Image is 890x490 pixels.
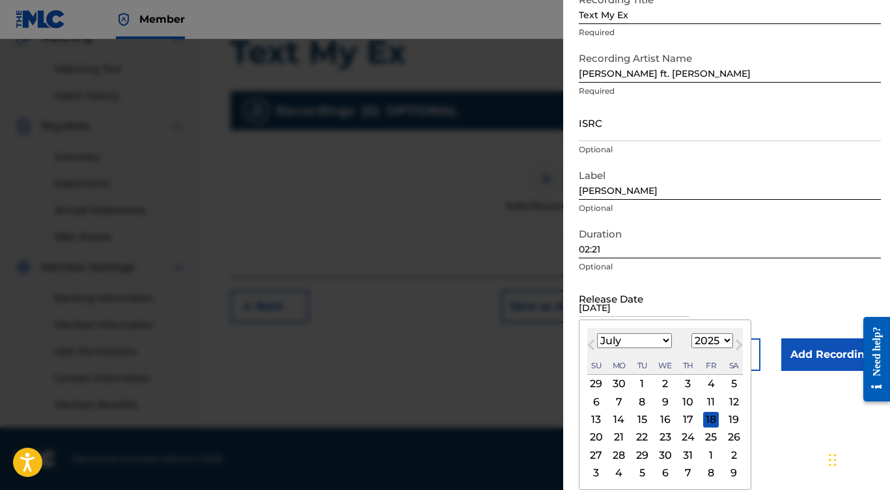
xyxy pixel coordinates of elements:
[589,412,604,428] div: Choose Sunday, July 13th, 2025
[703,358,719,374] div: Friday
[634,465,650,481] div: Choose Tuesday, August 5th, 2025
[726,394,742,409] div: Choose Saturday, July 12th, 2025
[658,429,673,445] div: Choose Wednesday, July 23rd, 2025
[634,358,650,374] div: Tuesday
[139,12,185,27] span: Member
[726,376,742,392] div: Choose Saturday, July 5th, 2025
[587,375,743,482] div: Month July, 2025
[726,412,742,428] div: Choose Saturday, July 19th, 2025
[589,429,604,445] div: Choose Sunday, July 20th, 2025
[703,376,719,392] div: Choose Friday, July 4th, 2025
[726,447,742,463] div: Choose Saturday, August 2nd, 2025
[579,144,881,156] p: Optional
[703,412,719,428] div: Choose Friday, July 18th, 2025
[579,320,751,490] div: Choose Date
[634,376,650,392] div: Choose Tuesday, July 1st, 2025
[634,394,650,409] div: Choose Tuesday, July 8th, 2025
[611,376,627,392] div: Choose Monday, June 30th, 2025
[854,306,890,413] iframe: Resource Center
[611,465,627,481] div: Choose Monday, August 4th, 2025
[726,358,742,374] div: Saturday
[703,429,719,445] div: Choose Friday, July 25th, 2025
[589,447,604,463] div: Choose Sunday, July 27th, 2025
[581,337,602,358] button: Previous Month
[680,412,696,428] div: Choose Thursday, July 17th, 2025
[680,376,696,392] div: Choose Thursday, July 3rd, 2025
[729,337,749,358] button: Next Month
[16,10,66,29] img: MLC Logo
[726,429,742,445] div: Choose Saturday, July 26th, 2025
[634,412,650,428] div: Choose Tuesday, July 15th, 2025
[658,376,673,392] div: Choose Wednesday, July 2nd, 2025
[658,412,673,428] div: Choose Wednesday, July 16th, 2025
[680,465,696,481] div: Choose Thursday, August 7th, 2025
[634,447,650,463] div: Choose Tuesday, July 29th, 2025
[658,447,673,463] div: Choose Wednesday, July 30th, 2025
[579,85,881,97] p: Required
[634,429,650,445] div: Choose Tuesday, July 22nd, 2025
[726,465,742,481] div: Choose Saturday, August 9th, 2025
[825,428,890,490] iframe: Chat Widget
[589,358,604,374] div: Sunday
[579,202,881,214] p: Optional
[680,429,696,445] div: Choose Thursday, July 24th, 2025
[589,376,604,392] div: Choose Sunday, June 29th, 2025
[703,465,719,481] div: Choose Friday, August 8th, 2025
[658,465,673,481] div: Choose Wednesday, August 6th, 2025
[680,394,696,409] div: Choose Thursday, July 10th, 2025
[611,412,627,428] div: Choose Monday, July 14th, 2025
[611,358,627,374] div: Monday
[680,447,696,463] div: Choose Thursday, July 31st, 2025
[611,429,627,445] div: Choose Monday, July 21st, 2025
[680,358,696,374] div: Thursday
[703,394,719,409] div: Choose Friday, July 11th, 2025
[589,465,604,481] div: Choose Sunday, August 3rd, 2025
[589,394,604,409] div: Choose Sunday, July 6th, 2025
[658,394,673,409] div: Choose Wednesday, July 9th, 2025
[116,12,132,27] img: Top Rightsholder
[611,447,627,463] div: Choose Monday, July 28th, 2025
[829,441,837,480] div: Drag
[611,394,627,409] div: Choose Monday, July 7th, 2025
[579,261,881,273] p: Optional
[658,358,673,374] div: Wednesday
[703,447,719,463] div: Choose Friday, August 1st, 2025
